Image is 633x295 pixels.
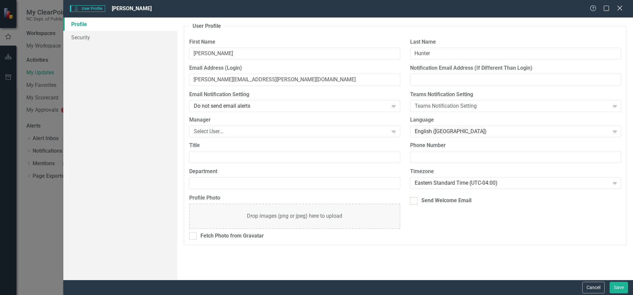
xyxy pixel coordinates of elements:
[415,128,610,135] div: English ([GEOGRAPHIC_DATA])
[189,142,400,149] label: Title
[70,5,105,12] span: User Profile
[410,38,621,46] label: Last Name
[189,194,400,202] label: Profile Photo
[410,116,621,124] label: Language
[610,282,628,293] button: Save
[415,102,610,110] div: Teams Notification Setting
[189,38,400,46] label: First Name
[189,22,224,30] legend: User Profile
[189,116,400,124] label: Manager
[410,91,621,98] label: Teams Notification Setting
[189,91,400,98] label: Email Notification Setting
[63,31,177,44] a: Security
[247,212,342,220] div: Drop images (png or jpeg) here to upload
[189,64,400,72] label: Email Address (Login)
[63,18,177,31] a: Profile
[189,168,400,175] label: Department
[194,128,389,135] div: Select User...
[410,142,621,149] label: Phone Number
[200,232,264,240] div: Fetch Photo from Gravatar
[582,282,605,293] button: Cancel
[410,64,621,72] label: Notification Email Address (If Different Than Login)
[415,179,610,187] div: Eastern Standard Time (UTC-04:00)
[194,102,389,110] div: Do not send email alerts
[421,197,471,204] div: Send Welcome Email
[410,168,621,175] label: Timezone
[112,5,152,12] span: [PERSON_NAME]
